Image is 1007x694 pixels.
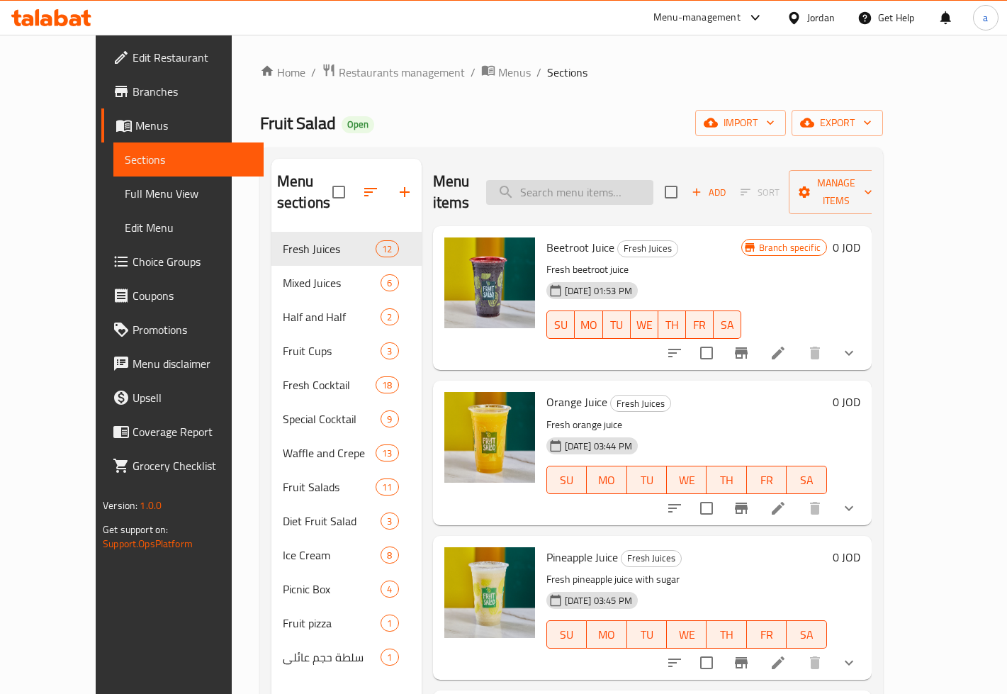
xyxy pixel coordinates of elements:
div: items [381,274,398,291]
span: سلطة حجم عائلي [283,649,381,666]
button: SU [546,310,575,339]
button: Branch-specific-item [724,491,758,525]
span: Select section first [731,181,789,203]
span: WE [673,470,701,491]
div: Picnic Box [283,581,381,598]
span: Sections [547,64,587,81]
div: Fruit Cups3 [271,334,422,368]
button: MO [587,466,626,494]
h2: Menu sections [277,171,332,213]
span: Pineapple Juice [546,547,618,568]
span: Restaurants management [339,64,465,81]
span: export [803,114,872,132]
button: FR [686,310,714,339]
span: 9 [381,413,398,426]
span: SA [719,315,736,335]
span: SA [792,625,821,645]
span: MO [580,315,597,335]
div: items [381,649,398,666]
div: Fresh Juices [283,240,376,257]
span: Edit Restaurant [133,49,252,66]
p: Fresh pineapple juice with sugar [546,571,827,588]
div: Fresh Juices12 [271,232,422,266]
a: Restaurants management [322,63,465,82]
span: Coverage Report [133,423,252,440]
div: items [381,581,398,598]
button: show more [832,336,866,370]
div: Fresh Juices [617,240,678,257]
a: Branches [101,74,264,108]
button: Branch-specific-item [724,646,758,680]
button: SA [787,466,826,494]
span: SU [553,315,569,335]
span: Full Menu View [125,185,252,202]
div: items [376,240,398,257]
span: Get support on: [103,520,168,539]
button: MO [575,310,603,339]
span: Special Cocktail [283,410,381,427]
p: Fresh orange juice [546,416,827,434]
span: Menus [498,64,531,81]
div: Waffle and Crepe [283,444,376,461]
button: TU [627,466,667,494]
span: TH [664,315,680,335]
div: items [376,376,398,393]
span: Open [342,118,374,130]
span: Edit Menu [125,219,252,236]
span: Mixed Juices [283,274,381,291]
span: Version: [103,496,137,515]
span: [DATE] 03:45 PM [559,594,638,608]
a: Grocery Checklist [101,449,264,483]
span: TH [712,625,741,645]
button: sort-choices [658,336,692,370]
div: items [376,478,398,496]
button: sort-choices [658,646,692,680]
button: delete [798,646,832,680]
div: Mixed Juices6 [271,266,422,300]
button: SU [546,620,587,649]
div: items [381,410,398,427]
a: Edit Menu [113,211,264,245]
span: Add [690,184,728,201]
span: Fresh Juices [611,396,670,412]
button: WE [631,310,658,339]
img: Beetroot Juice [444,237,535,328]
div: Fresh Cocktail18 [271,368,422,402]
span: Choice Groups [133,253,252,270]
span: Fruit Cups [283,342,381,359]
span: WE [673,625,701,645]
button: MO [587,620,626,649]
span: Menus [135,117,252,134]
span: Manage items [800,174,872,210]
button: sort-choices [658,491,692,525]
span: [DATE] 01:53 PM [559,284,638,298]
div: Special Cocktail9 [271,402,422,436]
span: Orange Juice [546,391,607,413]
h6: 0 JOD [833,237,860,257]
span: FR [753,470,781,491]
button: TH [707,466,746,494]
img: Orange Juice [444,392,535,483]
button: Manage items [789,170,884,214]
button: WE [667,620,707,649]
span: Fruit Salads [283,478,376,496]
button: export [792,110,883,136]
div: سلطة حجم عائلي1 [271,640,422,674]
span: MO [592,470,621,491]
div: Half and Half2 [271,300,422,334]
a: Upsell [101,381,264,415]
button: SA [714,310,741,339]
nav: breadcrumb [260,63,883,82]
span: a [983,10,988,26]
button: WE [667,466,707,494]
button: TH [658,310,686,339]
div: items [381,308,398,325]
a: Support.OpsPlatform [103,535,193,553]
button: show more [832,646,866,680]
button: Add [686,181,731,203]
span: SU [553,625,581,645]
span: Select to update [692,648,721,678]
